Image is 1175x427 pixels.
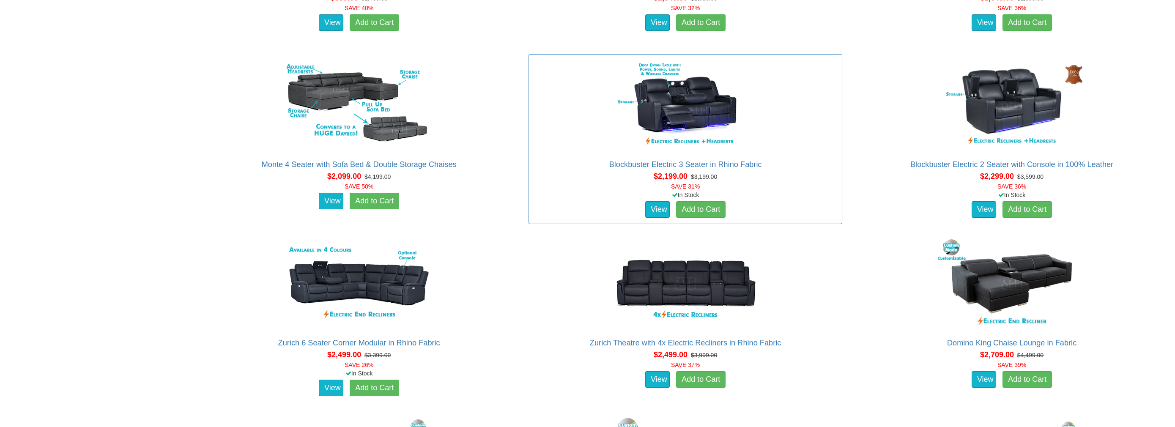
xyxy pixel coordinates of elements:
a: Blockbuster Electric 3 Seater in Rhino Fabric [609,160,762,169]
span: $2,299.00 [980,172,1014,181]
a: View [319,14,343,31]
img: Monte 4 Seater with Sofa Bed & Double Storage Chaises [283,59,435,152]
a: View [972,14,996,31]
del: $4,199.00 [364,173,391,180]
a: Add to Cart [350,193,399,210]
span: $2,199.00 [654,172,687,181]
span: $2,709.00 [980,350,1014,359]
a: Add to Cart [350,380,399,397]
font: SAVE 39% [997,361,1026,368]
img: Zurich 6 Seater Corner Modular in Rhino Fabric [283,237,435,330]
del: $3,199.00 [691,173,717,180]
a: Add to Cart [1002,14,1052,31]
a: Domino King Chaise Lounge in Fabric [947,339,1076,347]
span: $2,499.00 [327,350,361,359]
div: In Stock [853,191,1170,199]
div: In Stock [200,369,518,378]
img: Domino King Chaise Lounge in Fabric [936,237,1088,330]
a: View [319,380,343,397]
a: Add to Cart [350,14,399,31]
img: Blockbuster Electric 3 Seater in Rhino Fabric [609,59,761,152]
a: View [645,371,670,388]
del: $3,399.00 [364,352,391,359]
font: SAVE 40% [345,5,373,11]
a: View [972,371,996,388]
a: Add to Cart [676,14,726,31]
span: $2,499.00 [654,350,687,359]
a: View [645,201,670,218]
a: Blockbuster Electric 2 Seater with Console in 100% Leather [910,160,1113,169]
font: SAVE 37% [671,361,700,368]
font: SAVE 36% [997,5,1026,11]
a: View [645,14,670,31]
del: $4,499.00 [1017,352,1044,359]
font: SAVE 36% [997,183,1026,190]
font: SAVE 31% [671,183,700,190]
span: $2,099.00 [327,172,361,181]
del: $3,599.00 [1017,173,1044,180]
a: Zurich 6 Seater Corner Modular in Rhino Fabric [278,339,440,347]
a: Monte 4 Seater with Sofa Bed & Double Storage Chaises [262,160,457,169]
a: Add to Cart [1002,371,1052,388]
a: Zurich Theatre with 4x Electric Recliners in Rhino Fabric [590,339,781,347]
img: Blockbuster Electric 2 Seater with Console in 100% Leather [936,59,1088,152]
font: SAVE 26% [345,361,373,368]
a: Add to Cart [1002,201,1052,218]
a: Add to Cart [676,371,726,388]
a: Add to Cart [676,201,726,218]
a: View [972,201,996,218]
font: SAVE 32% [671,5,700,11]
img: Zurich Theatre with 4x Electric Recliners in Rhino Fabric [609,237,761,330]
a: View [319,193,343,210]
font: SAVE 50% [345,183,373,190]
del: $3,999.00 [691,352,717,359]
div: In Stock [527,191,844,199]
